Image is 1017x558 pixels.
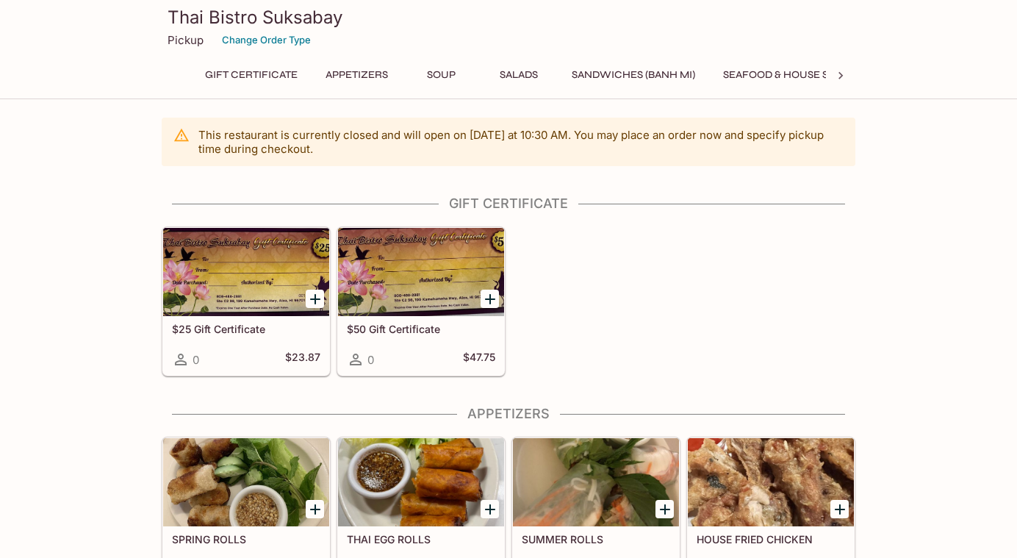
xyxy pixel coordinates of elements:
[193,353,199,367] span: 0
[197,65,306,85] button: Gift Certificate
[285,351,320,368] h5: $23.87
[306,500,324,518] button: Add SPRING ROLLS
[162,196,855,212] h4: Gift Certificate
[198,128,844,156] p: This restaurant is currently closed and will open on [DATE] at 10:30 AM . You may place an order ...
[367,353,374,367] span: 0
[215,29,317,51] button: Change Order Type
[163,228,329,316] div: $25 Gift Certificate
[522,533,670,546] h5: SUMMER ROLLS
[306,290,324,308] button: Add $25 Gift Certificate
[162,406,855,422] h4: Appetizers
[172,323,320,335] h5: $25 Gift Certificate
[513,438,679,526] div: SUMMER ROLLS
[564,65,703,85] button: Sandwiches (Banh Mi)
[463,351,495,368] h5: $47.75
[486,65,552,85] button: Salads
[317,65,396,85] button: Appetizers
[168,33,204,47] p: Pickup
[337,227,505,376] a: $50 Gift Certificate0$47.75
[347,323,495,335] h5: $50 Gift Certificate
[162,227,330,376] a: $25 Gift Certificate0$23.87
[163,438,329,526] div: SPRING ROLLS
[408,65,474,85] button: Soup
[338,228,504,316] div: $50 Gift Certificate
[347,533,495,546] h5: THAI EGG ROLLS
[168,6,849,29] h3: Thai Bistro Suksabay
[830,500,849,518] button: Add HOUSE FRIED CHICKEN
[688,438,854,526] div: HOUSE FRIED CHICKEN
[338,438,504,526] div: THAI EGG ROLLS
[481,290,499,308] button: Add $50 Gift Certificate
[481,500,499,518] button: Add THAI EGG ROLLS
[172,533,320,546] h5: SPRING ROLLS
[655,500,674,518] button: Add SUMMER ROLLS
[697,533,845,546] h5: HOUSE FRIED CHICKEN
[715,65,879,85] button: Seafood & House Specials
